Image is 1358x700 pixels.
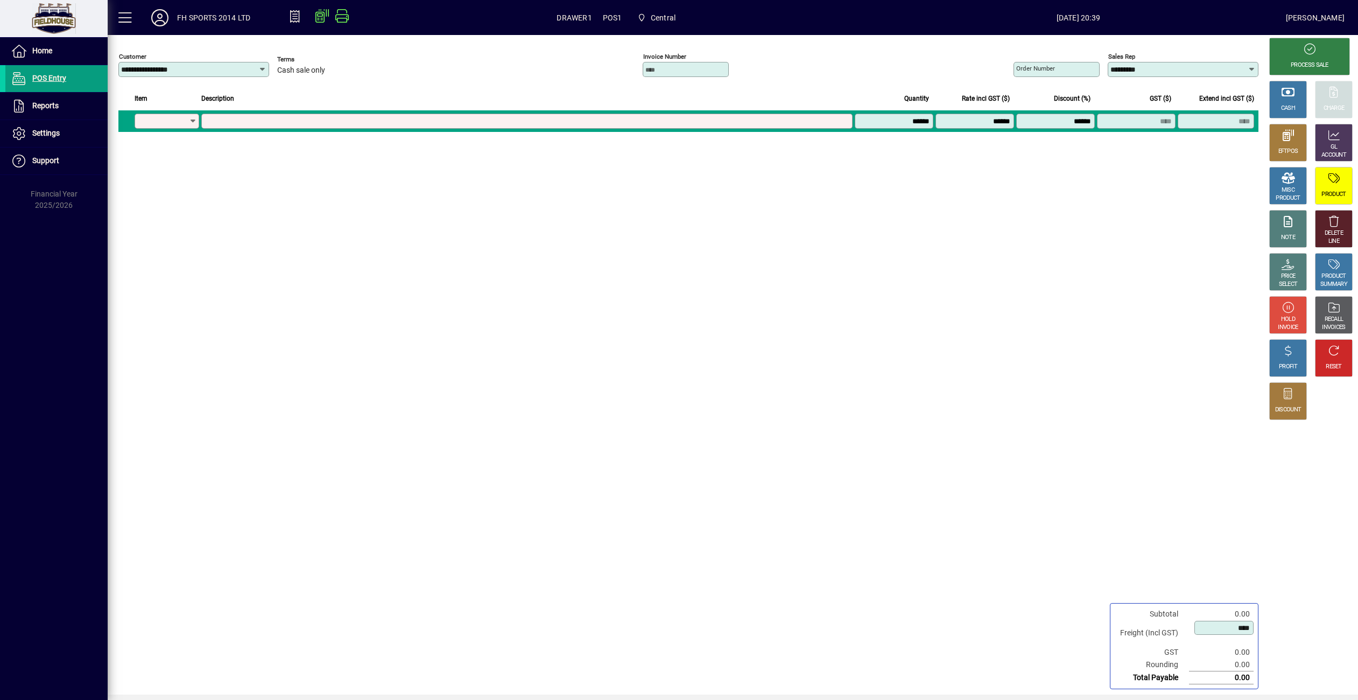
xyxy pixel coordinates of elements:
[1278,148,1298,156] div: EFTPOS
[1150,93,1171,104] span: GST ($)
[1321,151,1346,159] div: ACCOUNT
[1054,93,1090,104] span: Discount (%)
[1189,646,1254,659] td: 0.00
[1276,194,1300,202] div: PRODUCT
[1322,324,1345,332] div: INVOICES
[1115,659,1189,671] td: Rounding
[1324,104,1345,113] div: CHARGE
[177,9,250,26] div: FH SPORTS 2014 LTD
[557,9,592,26] span: DRAWER1
[904,93,929,104] span: Quantity
[135,93,147,104] span: Item
[632,8,680,27] span: Central
[1325,229,1343,237] div: DELETE
[651,9,676,26] span: Central
[1115,608,1189,620] td: Subtotal
[1328,237,1339,246] div: LINE
[32,101,59,110] span: Reports
[201,93,234,104] span: Description
[1281,316,1295,324] div: HOLD
[277,66,325,75] span: Cash sale only
[1189,671,1254,684] td: 0.00
[1115,646,1189,659] td: GST
[1282,186,1294,194] div: MISC
[1189,608,1254,620] td: 0.00
[32,46,52,55] span: Home
[1325,316,1343,324] div: RECALL
[1279,281,1298,289] div: SELECT
[1331,143,1338,151] div: GL
[1279,363,1297,371] div: PROFIT
[1320,281,1347,289] div: SUMMARY
[603,9,622,26] span: POS1
[643,53,686,60] mat-label: Invoice number
[32,74,66,82] span: POS Entry
[1199,93,1254,104] span: Extend incl GST ($)
[5,38,108,65] a: Home
[1281,234,1295,242] div: NOTE
[5,148,108,174] a: Support
[1016,65,1055,72] mat-label: Order number
[5,93,108,120] a: Reports
[143,8,177,27] button: Profile
[1326,363,1342,371] div: RESET
[119,53,146,60] mat-label: Customer
[1321,272,1346,281] div: PRODUCT
[1108,53,1135,60] mat-label: Sales rep
[32,129,60,137] span: Settings
[277,56,342,63] span: Terms
[5,120,108,147] a: Settings
[32,156,59,165] span: Support
[1278,324,1298,332] div: INVOICE
[871,9,1286,26] span: [DATE] 20:39
[1281,272,1296,281] div: PRICE
[1291,61,1328,69] div: PROCESS SALE
[1286,9,1345,26] div: [PERSON_NAME]
[1115,620,1189,646] td: Freight (Incl GST)
[1281,104,1295,113] div: CASH
[1189,659,1254,671] td: 0.00
[1321,191,1346,199] div: PRODUCT
[1115,671,1189,684] td: Total Payable
[962,93,1010,104] span: Rate incl GST ($)
[1275,406,1301,414] div: DISCOUNT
